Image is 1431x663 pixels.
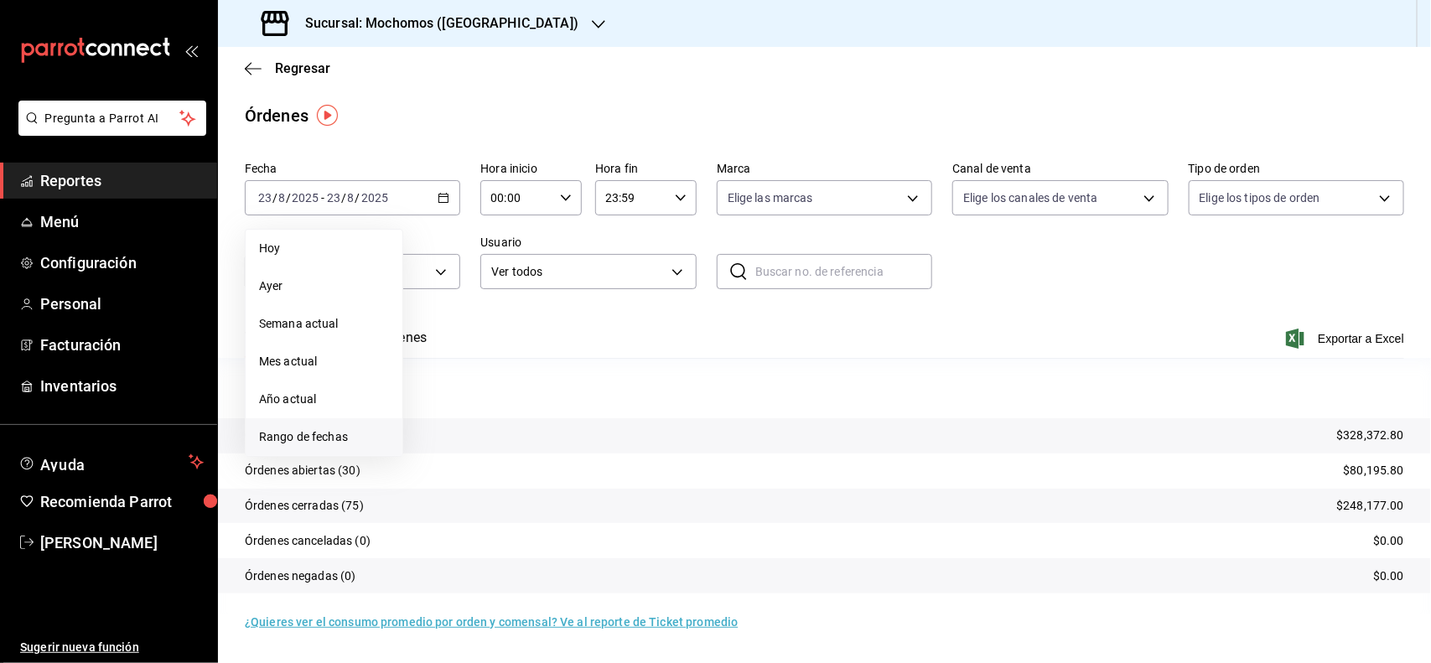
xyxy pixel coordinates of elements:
label: Hora inicio [480,163,582,175]
span: Elige los tipos de orden [1200,189,1320,206]
span: Configuración [40,251,204,274]
p: Órdenes cerradas (75) [245,497,364,515]
span: Recomienda Parrot [40,490,204,513]
span: Rango de fechas [259,428,389,446]
label: Fecha [245,163,460,175]
span: / [355,191,360,205]
label: Hora fin [595,163,697,175]
span: Ayuda [40,452,182,472]
input: ---- [291,191,319,205]
p: $248,177.00 [1337,497,1404,515]
span: Inventarios [40,375,204,397]
a: Pregunta a Parrot AI [12,122,206,139]
span: Elige los canales de venta [963,189,1097,206]
input: -- [257,191,272,205]
span: Reportes [40,169,204,192]
p: $80,195.80 [1344,462,1404,479]
button: open_drawer_menu [184,44,198,57]
p: $328,372.80 [1337,427,1404,444]
div: Órdenes [245,103,308,128]
span: Regresar [275,60,330,76]
p: Órdenes negadas (0) [245,567,356,585]
p: $0.00 [1373,567,1404,585]
span: Mes actual [259,353,389,370]
span: - [321,191,324,205]
h3: Sucursal: Mochomos ([GEOGRAPHIC_DATA]) [292,13,578,34]
img: Tooltip marker [317,105,338,126]
span: Menú [40,210,204,233]
label: Canal de venta [952,163,1168,175]
span: Personal [40,293,204,315]
span: Pregunta a Parrot AI [45,110,180,127]
input: Buscar no. de referencia [755,255,932,288]
button: Exportar a Excel [1289,329,1404,349]
p: Órdenes canceladas (0) [245,532,371,550]
button: Regresar [245,60,330,76]
span: Ayer [259,277,389,295]
p: $0.00 [1373,532,1404,550]
span: Hoy [259,240,389,257]
span: / [272,191,277,205]
span: Sugerir nueva función [20,639,204,656]
span: / [286,191,291,205]
span: Facturación [40,334,204,356]
label: Usuario [480,237,696,249]
span: / [341,191,346,205]
label: Tipo de orden [1189,163,1404,175]
label: Marca [717,163,932,175]
button: Pregunta a Parrot AI [18,101,206,136]
span: [PERSON_NAME] [40,531,204,554]
span: Semana actual [259,315,389,333]
span: Año actual [259,391,389,408]
input: -- [326,191,341,205]
span: Ver todos [491,263,665,281]
a: ¿Quieres ver el consumo promedio por orden y comensal? Ve al reporte de Ticket promedio [245,615,738,629]
p: Resumen [245,378,1404,398]
span: Elige las marcas [728,189,813,206]
input: -- [277,191,286,205]
input: ---- [360,191,389,205]
input: -- [347,191,355,205]
p: Órdenes abiertas (30) [245,462,360,479]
